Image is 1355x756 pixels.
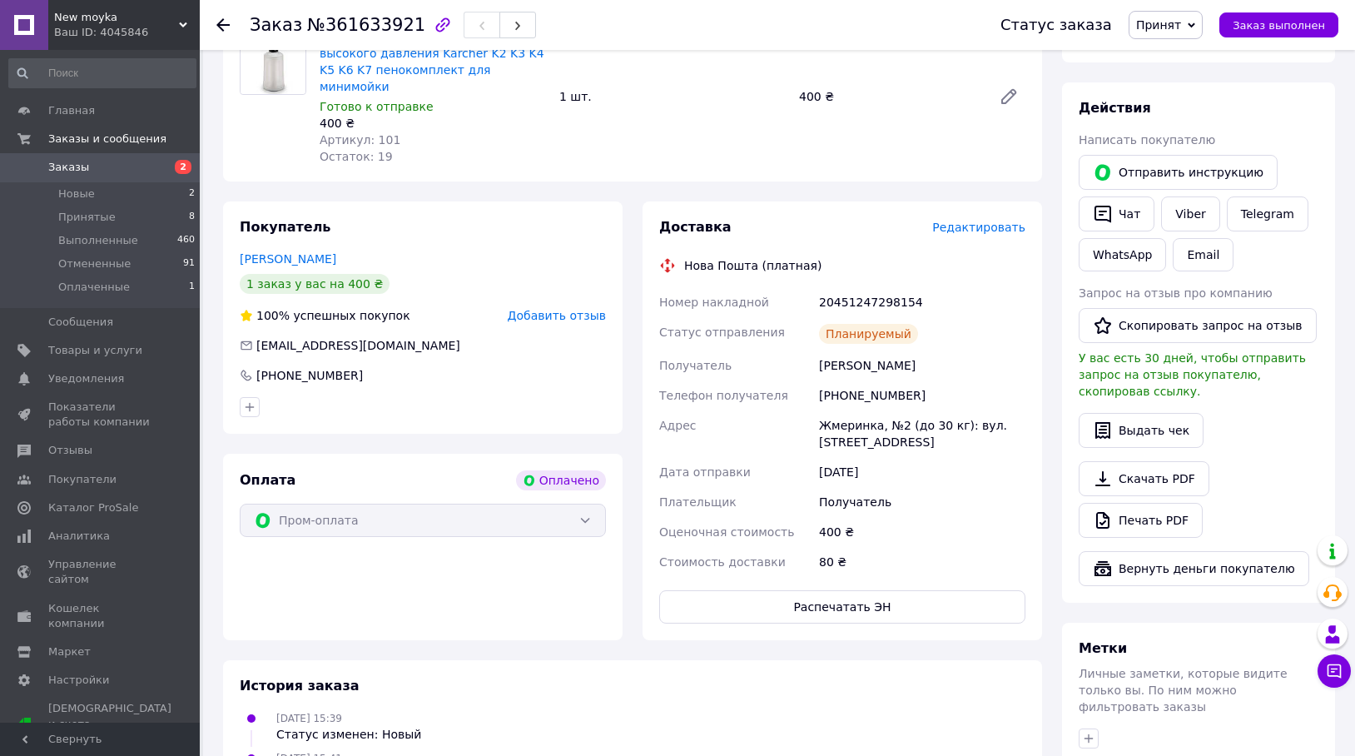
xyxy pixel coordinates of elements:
[819,324,918,344] div: Планируемый
[1079,100,1151,116] span: Действия
[659,389,788,402] span: Телефон получателя
[189,280,195,295] span: 1
[508,309,606,322] span: Добавить отзыв
[659,219,732,235] span: Доставка
[183,256,195,271] span: 91
[48,160,89,175] span: Заказы
[250,15,302,35] span: Заказ
[516,470,606,490] div: Оплачено
[553,85,792,108] div: 1 шт.
[54,10,179,25] span: New moyka
[8,58,196,88] input: Поиск
[58,233,138,248] span: Выполненные
[1079,286,1273,300] span: Запрос на отзыв про компанию
[276,713,342,724] span: [DATE] 15:39
[1079,640,1127,656] span: Метки
[240,307,410,324] div: успешных покупок
[659,419,696,432] span: Адрес
[1219,12,1338,37] button: Заказ выполнен
[816,457,1029,487] div: [DATE]
[48,601,154,631] span: Кошелек компании
[659,465,751,479] span: Дата отправки
[48,315,113,330] span: Сообщения
[320,100,434,113] span: Готово к отправке
[177,233,195,248] span: 460
[48,644,91,659] span: Маркет
[659,555,786,569] span: Стоимость доставки
[1318,654,1351,688] button: Чат с покупателем
[816,410,1029,457] div: Жмеринка, №2 (до 30 кг): вул. [STREET_ADDRESS]
[1079,503,1203,538] a: Печать PDF
[659,495,737,509] span: Плательщик
[1079,155,1278,190] button: Отправить инструкцию
[1227,196,1308,231] a: Telegram
[680,257,826,274] div: Нова Пошта (платная)
[816,517,1029,547] div: 400 ₴
[932,221,1025,234] span: Редактировать
[992,80,1025,113] a: Редактировать
[48,557,154,587] span: Управление сайтом
[48,529,110,544] span: Аналитика
[1079,196,1154,231] button: Чат
[175,160,191,174] span: 2
[1079,667,1288,714] span: Личные заметки, которые видите только вы. По ним можно фильтровать заказы
[320,150,393,163] span: Остаток: 19
[816,380,1029,410] div: [PHONE_NUMBER]
[241,29,305,94] img: Пенная насадка пенник для мойки высокого давления Karcher K2 K3 K4 K5 K6 K7 пенокомплект для мини...
[256,339,460,352] span: [EMAIL_ADDRESS][DOMAIN_NAME]
[320,115,546,132] div: 400 ₴
[1000,17,1112,33] div: Статус заказа
[1079,413,1204,448] button: Выдать чек
[240,219,330,235] span: Покупатель
[58,187,95,201] span: Новые
[659,590,1025,624] button: Распечатать ЭН
[48,701,171,747] span: [DEMOGRAPHIC_DATA] и счета
[189,187,195,201] span: 2
[58,210,116,225] span: Принятые
[816,351,1029,380] div: [PERSON_NAME]
[320,133,400,147] span: Артикул: 101
[1079,308,1317,343] button: Скопировать запрос на отзыв
[659,525,795,539] span: Оценочная стоимость
[1136,18,1181,32] span: Принят
[1079,133,1215,147] span: Написать покупателю
[189,210,195,225] span: 8
[240,274,390,294] div: 1 заказ у вас на 400 ₴
[792,85,985,108] div: 400 ₴
[48,132,166,147] span: Заказы и сообщения
[48,343,142,358] span: Товары и услуги
[816,287,1029,317] div: 20451247298154
[816,547,1029,577] div: 80 ₴
[54,25,200,40] div: Ваш ID: 4045846
[1233,19,1325,32] span: Заказ выполнен
[48,371,124,386] span: Уведомления
[1079,351,1306,398] span: У вас есть 30 дней, чтобы отправить запрос на отзыв покупателю, скопировав ссылку.
[240,678,360,694] span: История заказа
[58,280,130,295] span: Оплаченные
[276,726,421,743] div: Статус изменен: Новый
[240,472,295,488] span: Оплата
[659,359,732,372] span: Получатель
[58,256,131,271] span: Отмененные
[1079,238,1166,271] a: WhatsApp
[1173,238,1233,271] button: Email
[659,326,785,339] span: Статус отправления
[659,296,769,309] span: Номер накладной
[48,400,154,430] span: Показатели работы компании
[240,252,336,266] a: [PERSON_NAME]
[255,367,365,384] div: [PHONE_NUMBER]
[1079,461,1209,496] a: Скачать PDF
[48,443,92,458] span: Отзывы
[48,500,138,515] span: Каталог ProSale
[216,17,230,33] div: Вернуться назад
[48,472,117,487] span: Покупатели
[1161,196,1219,231] a: Viber
[256,309,290,322] span: 100%
[307,15,425,35] span: №361633921
[1079,551,1309,586] button: Вернуть деньги покупателю
[816,487,1029,517] div: Получатель
[48,103,95,118] span: Главная
[48,673,109,688] span: Настройки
